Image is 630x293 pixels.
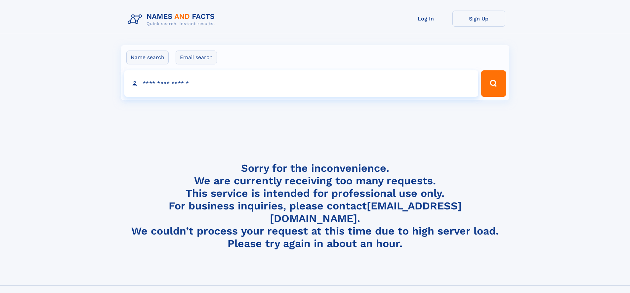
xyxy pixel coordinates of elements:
[481,70,506,97] button: Search Button
[270,200,462,225] a: [EMAIL_ADDRESS][DOMAIN_NAME]
[125,162,505,250] h4: Sorry for the inconvenience. We are currently receiving too many requests. This service is intend...
[126,51,169,64] label: Name search
[125,11,220,28] img: Logo Names and Facts
[452,11,505,27] a: Sign Up
[176,51,217,64] label: Email search
[124,70,479,97] input: search input
[399,11,452,27] a: Log In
